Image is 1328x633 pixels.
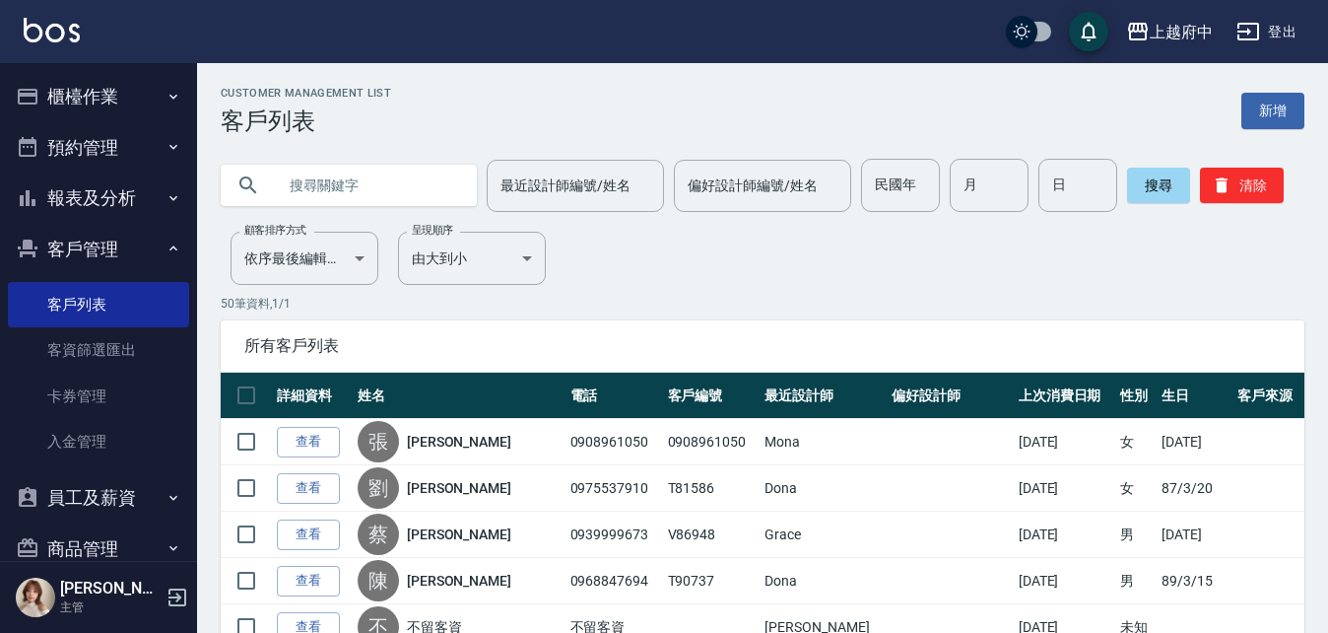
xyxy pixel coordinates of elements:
[1200,168,1284,203] button: 清除
[277,566,340,597] a: 查看
[277,473,340,504] a: 查看
[221,87,391,100] h2: Customer Management List
[760,373,887,419] th: 最近設計師
[221,295,1304,313] p: 50 筆資料, 1 / 1
[1157,558,1232,604] td: 89/3/15
[8,374,189,419] a: 卡券管理
[565,373,663,419] th: 電話
[1157,512,1232,558] td: [DATE]
[1014,558,1116,604] td: [DATE]
[8,282,189,327] a: 客戶列表
[565,465,663,512] td: 0975537910
[1115,512,1157,558] td: 男
[663,373,761,419] th: 客戶編號
[24,18,80,42] img: Logo
[1118,12,1221,52] button: 上越府中
[1157,419,1232,465] td: [DATE]
[60,598,161,616] p: 主管
[8,224,189,275] button: 客戶管理
[231,232,378,285] div: 依序最後編輯時間
[663,465,761,512] td: T81586
[358,560,399,601] div: 陳
[60,579,161,598] h5: [PERSON_NAME]
[8,472,189,524] button: 員工及薪資
[565,558,663,604] td: 0968847694
[1014,465,1116,512] td: [DATE]
[407,571,511,591] a: [PERSON_NAME]
[1115,558,1157,604] td: 男
[1014,419,1116,465] td: [DATE]
[276,159,461,212] input: 搜尋關鍵字
[358,467,399,509] div: 劉
[760,465,887,512] td: Dona
[244,336,1281,356] span: 所有客戶列表
[277,520,340,550] a: 查看
[760,558,887,604] td: Dona
[407,432,511,452] a: [PERSON_NAME]
[1241,93,1304,129] a: 新增
[398,232,546,285] div: 由大到小
[1157,373,1232,419] th: 生日
[1228,14,1304,50] button: 登出
[16,578,55,617] img: Person
[1069,12,1108,51] button: save
[1115,373,1157,419] th: 性別
[8,524,189,575] button: 商品管理
[887,373,1014,419] th: 偏好設計師
[663,419,761,465] td: 0908961050
[760,512,887,558] td: Grace
[353,373,565,419] th: 姓名
[1115,419,1157,465] td: 女
[8,173,189,224] button: 報表及分析
[8,122,189,174] button: 預約管理
[358,421,399,462] div: 張
[760,419,887,465] td: Mona
[407,525,511,544] a: [PERSON_NAME]
[244,223,306,238] label: 顧客排序方式
[1127,168,1190,203] button: 搜尋
[221,107,391,135] h3: 客戶列表
[663,512,761,558] td: V86948
[565,512,663,558] td: 0939999673
[1232,373,1304,419] th: 客戶來源
[565,419,663,465] td: 0908961050
[1150,20,1213,44] div: 上越府中
[407,478,511,498] a: [PERSON_NAME]
[1014,512,1116,558] td: [DATE]
[1115,465,1157,512] td: 女
[8,71,189,122] button: 櫃檯作業
[1157,465,1232,512] td: 87/3/20
[412,223,453,238] label: 呈現順序
[358,514,399,555] div: 蔡
[1014,373,1116,419] th: 上次消費日期
[272,373,353,419] th: 詳細資料
[663,558,761,604] td: T90737
[8,327,189,373] a: 客資篩選匯出
[8,419,189,464] a: 入金管理
[277,427,340,457] a: 查看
